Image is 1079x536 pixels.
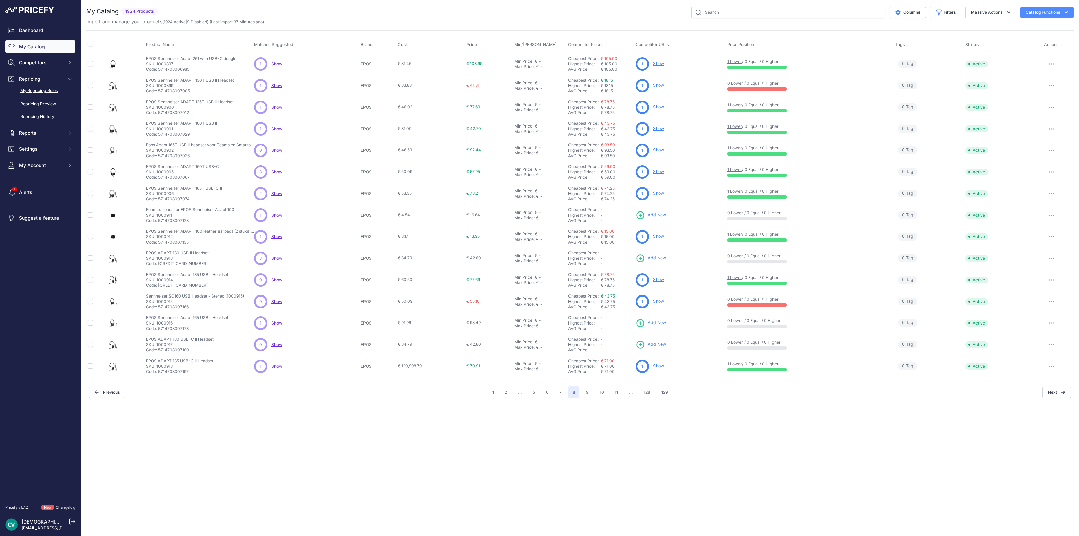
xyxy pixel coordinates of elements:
div: Max Price: [514,86,535,91]
div: - [539,194,542,199]
span: Competitor Prices [568,42,604,47]
a: 1 Lower [727,102,742,107]
span: 1 [641,126,643,132]
p: / 0 Equal / 0 Higher [727,189,888,194]
div: € [535,59,537,64]
span: € 48.02 [398,104,412,109]
a: Show [271,342,282,347]
span: Price Position [727,42,754,47]
a: 1 Lower [727,275,742,280]
a: My Catalog [5,40,75,53]
div: € [536,86,539,91]
div: € [536,194,539,199]
a: Suggest a feature [5,212,75,224]
button: Competitors [5,57,75,69]
div: Highest Price: [568,83,601,88]
div: AVG Price: [568,175,601,180]
a: [EMAIL_ADDRESS][DOMAIN_NAME] [22,525,92,530]
a: Show [653,191,664,196]
a: Show [271,126,282,131]
span: 1 [260,126,261,132]
p: Code: 5714708007029 [146,132,217,137]
div: € [536,172,539,177]
button: Go to page 1 [488,386,498,398]
span: Actions [1044,42,1059,47]
a: Cheapest Price: [568,99,599,104]
span: Price [466,42,477,47]
p: SKU: 1000899 [146,83,234,88]
a: Show [271,213,282,218]
a: Show [653,363,664,368]
div: - [539,86,542,91]
a: Cheapest Price: [568,229,599,234]
a: Cheapest Price: [568,56,599,61]
a: Cheapest Price: [568,315,599,320]
a: Dashboard [5,24,75,36]
div: € 43.75 [601,132,633,137]
button: Catalog Functions [1020,7,1074,18]
a: Show [271,191,282,196]
span: Brand [361,42,373,47]
span: Tag [898,146,917,154]
a: Cheapest Price: [568,272,599,277]
span: Tag [898,103,917,111]
div: Min Price: [514,102,533,107]
span: Show [271,234,282,239]
span: 0 [902,104,905,110]
div: AVG Price: [568,153,601,159]
div: AVG Price: [568,132,601,137]
input: Search [691,7,885,18]
a: Repricing History [5,111,75,123]
p: Code: 5714708006985 [146,67,236,72]
div: € [535,145,537,150]
a: Show [271,277,282,282]
span: € 73.21 [466,191,480,196]
a: Changelog [56,505,75,510]
span: ( | ) [162,19,208,24]
a: 1 Lower [727,59,742,64]
button: Price [466,42,479,47]
div: Max Price: [514,64,535,69]
span: Reports [19,130,63,136]
div: Min Price: [514,80,533,86]
p: SKU: 1000900 [146,105,234,110]
div: Highest Price: [568,61,601,67]
span: Tag [898,82,917,89]
span: Show [271,256,282,261]
div: AVG Price: [568,67,601,72]
span: 0 [902,190,905,197]
span: Settings [19,146,63,152]
a: Show [271,148,282,153]
div: - [537,102,541,107]
div: € [535,167,537,172]
div: Min Price: [514,188,533,194]
a: € 15.00 [601,229,615,234]
span: Active [965,190,988,197]
span: 1 [641,147,643,153]
a: Cheapest Price: [568,337,599,342]
a: Show [271,299,282,304]
div: € [535,102,537,107]
div: Max Price: [514,194,535,199]
span: Add New [648,341,666,348]
span: Active [965,61,988,67]
span: Add New [648,255,666,261]
div: - [537,167,541,172]
span: 2 [259,191,262,197]
a: Show [271,83,282,88]
div: € 78.75 [601,110,633,115]
span: Show [271,364,282,369]
a: 1 Lower [727,145,742,150]
div: € 59.00 [601,175,633,180]
span: Active [965,125,988,132]
a: 1 Higher [763,297,779,302]
p: EPOS Sennheiser Adapt 261 with USB-C dongle [146,56,236,61]
span: 1 [641,169,643,175]
div: Min Price: [514,123,533,129]
a: € 59.00 [601,164,615,169]
span: € 53.35 [398,191,412,196]
div: - [537,188,541,194]
span: 1 [641,191,643,197]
